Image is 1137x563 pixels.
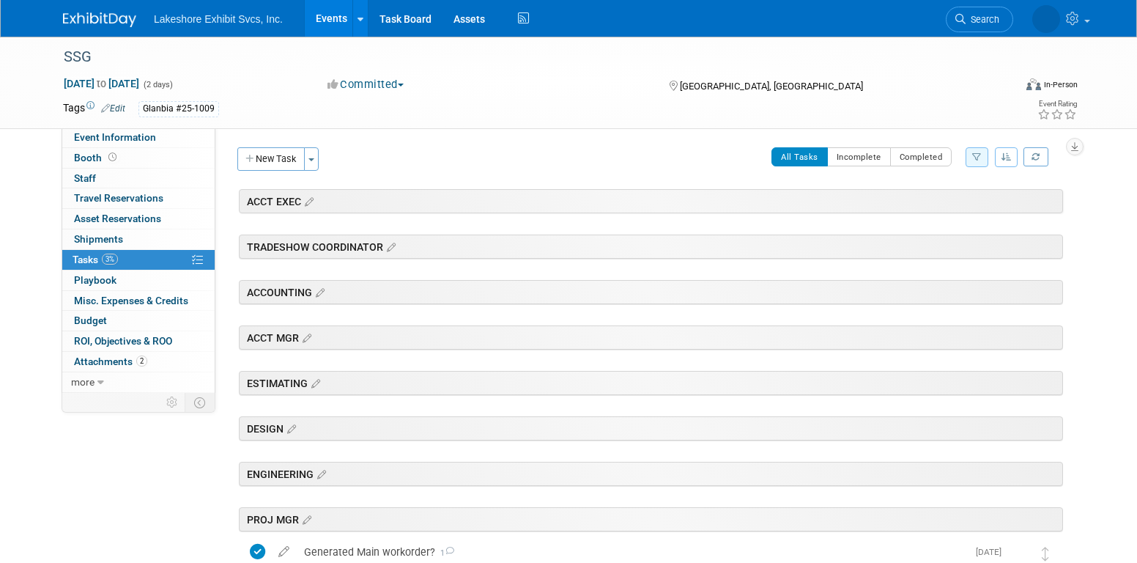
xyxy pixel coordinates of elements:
a: Staff [62,169,215,188]
span: Playbook [74,274,116,286]
div: ACCOUNTING [239,280,1063,304]
div: TRADESHOW COORDINATOR [239,235,1063,259]
a: Edit sections [312,284,325,299]
img: Format-Inperson.png [1026,78,1041,90]
a: Edit sections [301,194,314,208]
a: Edit sections [284,421,296,435]
button: Completed [890,147,952,166]
a: Playbook [62,271,215,290]
span: ROI, Objectives & ROO [74,335,172,347]
button: Incomplete [827,147,891,166]
span: [DATE] [976,547,1009,557]
td: Personalize Event Tab Strip [160,393,185,412]
span: Search [966,14,999,25]
div: ACCT EXEC [239,189,1063,213]
span: Shipments [74,233,123,245]
div: SSG [59,44,991,70]
a: Edit [101,103,125,114]
span: Event Information [74,131,156,143]
a: ROI, Objectives & ROO [62,331,215,351]
span: 2 [136,356,147,367]
span: [GEOGRAPHIC_DATA], [GEOGRAPHIC_DATA] [680,81,863,92]
a: Shipments [62,229,215,249]
a: Edit sections [314,466,326,481]
span: Attachments [74,356,147,367]
a: Travel Reservations [62,188,215,208]
a: Asset Reservations [62,209,215,229]
a: Budget [62,311,215,331]
td: Tags [63,100,125,117]
a: Attachments2 [62,352,215,372]
a: Event Information [62,128,215,147]
td: Toggle Event Tabs [185,393,215,412]
a: more [62,372,215,392]
span: Staff [74,172,96,184]
span: Lakeshore Exhibit Svcs, Inc. [154,13,283,25]
span: Budget [74,314,107,326]
span: more [71,376,95,388]
span: 1 [435,548,454,558]
span: Booth not reserved yet [105,152,119,163]
span: Tasks [73,254,118,265]
div: ACCT MGR [239,325,1063,350]
button: All Tasks [771,147,828,166]
a: edit [271,545,297,559]
a: Edit sections [299,330,311,345]
div: ESTIMATING [239,371,1063,395]
div: Glanbia #25-1009 [138,101,219,117]
span: 3% [102,254,118,265]
div: PROJ MGR [239,507,1063,531]
a: Refresh [1023,147,1048,166]
button: Committed [322,77,410,92]
a: Edit sections [299,512,311,526]
div: In-Person [1043,79,1078,90]
div: Event Rating [1037,100,1077,108]
div: Event Format [927,76,1078,98]
i: Move task [1042,547,1049,561]
button: New Task [237,147,305,171]
a: Misc. Expenses & Credits [62,291,215,311]
span: Misc. Expenses & Credits [74,295,188,306]
a: Search [946,7,1013,32]
a: Edit sections [383,239,396,254]
span: Asset Reservations [74,213,161,224]
div: ENGINEERING [239,462,1063,486]
a: Edit sections [308,375,320,390]
span: to [95,78,108,89]
a: Booth [62,148,215,168]
a: Tasks3% [62,250,215,270]
img: MICHELLE MOYA [1009,544,1028,563]
span: Booth [74,152,119,163]
span: (2 days) [142,80,173,89]
span: Travel Reservations [74,192,163,204]
img: MICHELLE MOYA [1032,5,1060,33]
span: [DATE] [DATE] [63,77,140,90]
img: ExhibitDay [63,12,136,27]
div: DESIGN [239,416,1063,441]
